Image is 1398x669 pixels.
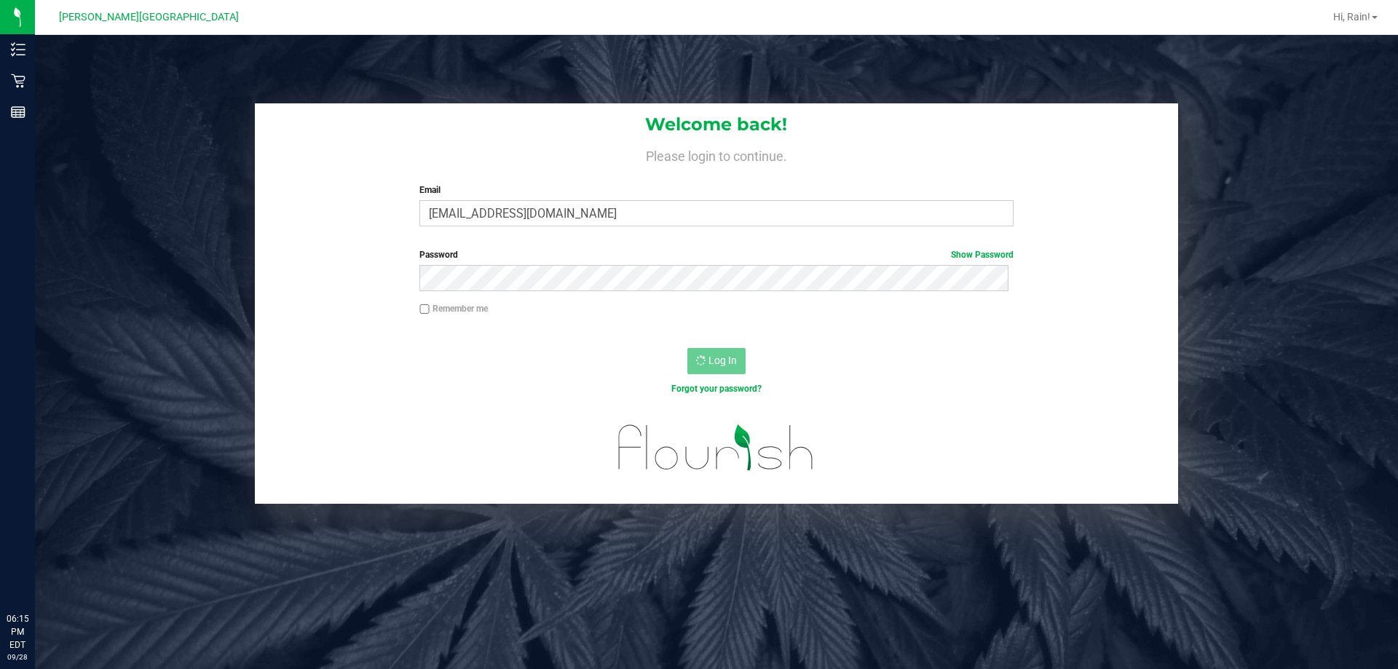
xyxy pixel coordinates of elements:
[11,42,25,57] inline-svg: Inventory
[255,115,1178,134] h1: Welcome back!
[419,302,488,315] label: Remember me
[7,612,28,652] p: 06:15 PM EDT
[687,348,746,374] button: Log In
[951,250,1014,260] a: Show Password
[59,11,239,23] span: [PERSON_NAME][GEOGRAPHIC_DATA]
[7,652,28,662] p: 09/28
[11,74,25,88] inline-svg: Retail
[255,146,1178,163] h4: Please login to continue.
[419,250,458,260] span: Password
[1333,11,1370,23] span: Hi, Rain!
[671,384,762,394] a: Forgot your password?
[708,355,737,366] span: Log In
[419,183,1013,197] label: Email
[11,105,25,119] inline-svg: Reports
[419,304,430,314] input: Remember me
[601,411,832,485] img: flourish_logo.svg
